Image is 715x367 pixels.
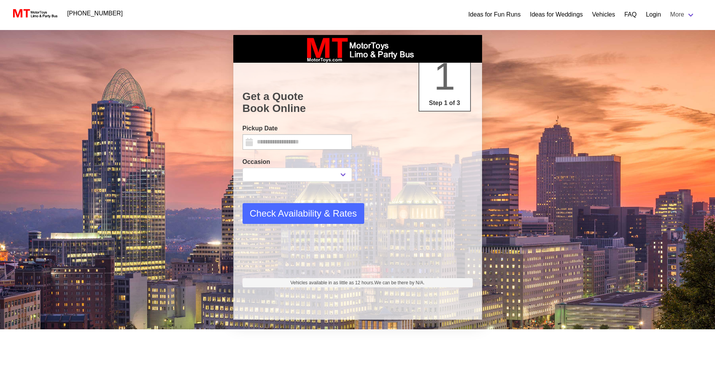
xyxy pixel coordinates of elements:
[646,10,661,19] a: Login
[666,7,700,22] a: More
[374,280,425,285] span: We can be there by N/A.
[422,98,467,108] p: Step 1 of 3
[624,10,636,19] a: FAQ
[243,203,364,224] button: Check Availability & Rates
[530,10,583,19] a: Ideas for Weddings
[300,35,415,63] img: box_logo_brand.jpeg
[290,279,425,286] span: Vehicles available in as little as 12 hours.
[434,55,455,98] span: 1
[243,157,352,167] label: Occasion
[250,207,357,220] span: Check Availability & Rates
[63,6,127,21] a: [PHONE_NUMBER]
[592,10,615,19] a: Vehicles
[468,10,521,19] a: Ideas for Fun Runs
[11,8,58,19] img: MotorToys Logo
[243,90,473,115] h1: Get a Quote Book Online
[243,124,352,133] label: Pickup Date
